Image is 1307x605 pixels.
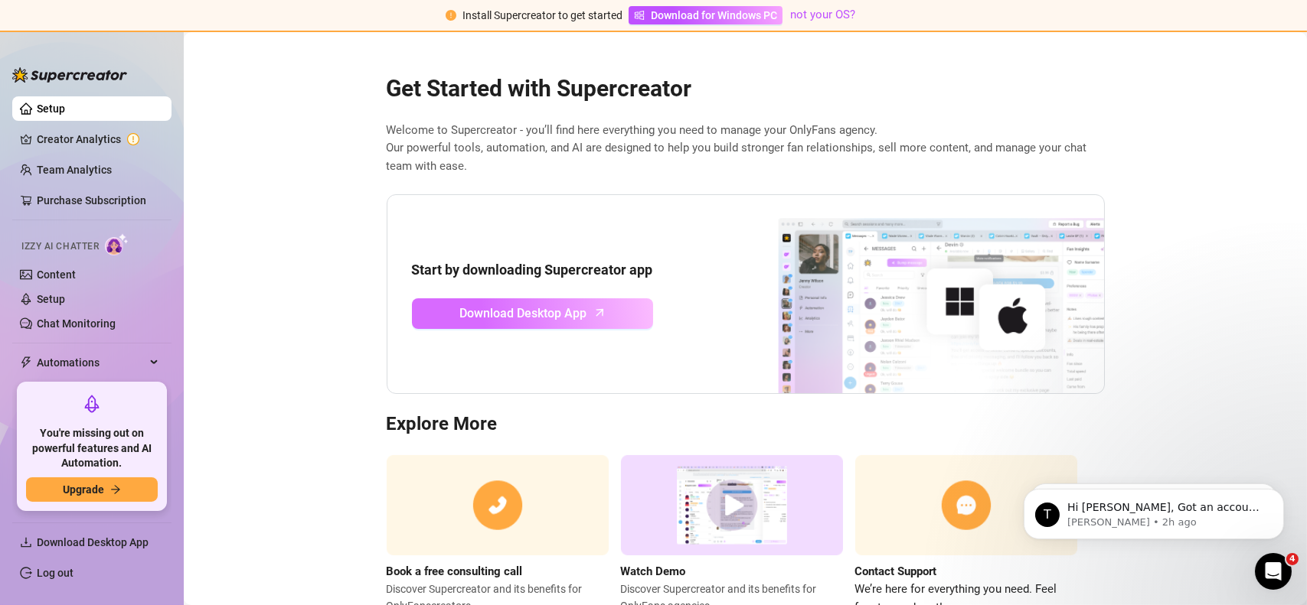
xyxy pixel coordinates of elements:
span: Download for Windows PC [651,7,777,24]
img: download app [721,195,1104,394]
span: Upgrade [63,483,104,496]
span: arrow-up [591,304,609,321]
h3: Explore More [387,412,1105,437]
strong: Contact Support [855,564,937,578]
span: You're missing out on powerful features and AI Automation. [26,426,158,471]
strong: Watch Demo [621,564,686,578]
iframe: Intercom notifications message [1001,457,1307,564]
img: logo-BBDzfeDw.svg [12,67,127,83]
a: not your OS? [790,8,855,21]
img: contact support [855,455,1077,555]
a: Setup [37,102,65,115]
button: Upgradearrow-right [26,477,158,502]
span: Izzy AI Chatter [21,239,99,254]
span: 4 [1286,553,1299,565]
span: arrow-right [110,484,121,495]
a: Download for Windows PC [629,6,783,24]
a: Creator Analytics exclamation-circle [37,127,159,151]
span: Welcome to Supercreator - you’ll find here everything you need to manage your OnlyFans agency. Ou... [387,122,1105,176]
img: AI Chatter [105,233,129,255]
a: Purchase Subscription [37,188,159,213]
span: exclamation-circle [446,10,456,21]
span: rocket [83,395,101,413]
span: Install Supercreator to get started [462,9,622,21]
span: Download Desktop App [459,304,587,323]
a: Log out [37,567,74,579]
h2: Get Started with Supercreator [387,74,1105,103]
a: Download Desktop Apparrow-up [412,298,653,329]
a: Team Analytics [37,164,112,176]
a: Chat Monitoring [37,317,116,330]
a: Content [37,268,76,281]
a: Setup [37,293,65,305]
img: supercreator demo [621,455,843,555]
strong: Book a free consulting call [387,564,523,578]
strong: Start by downloading Supercreator app [412,262,653,278]
span: download [20,536,32,548]
img: consulting call [387,455,609,555]
span: thunderbolt [20,356,32,369]
span: Download Desktop App [37,536,149,548]
span: Automations [37,350,145,375]
span: windows [634,10,645,21]
iframe: Intercom live chat [1255,553,1292,590]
